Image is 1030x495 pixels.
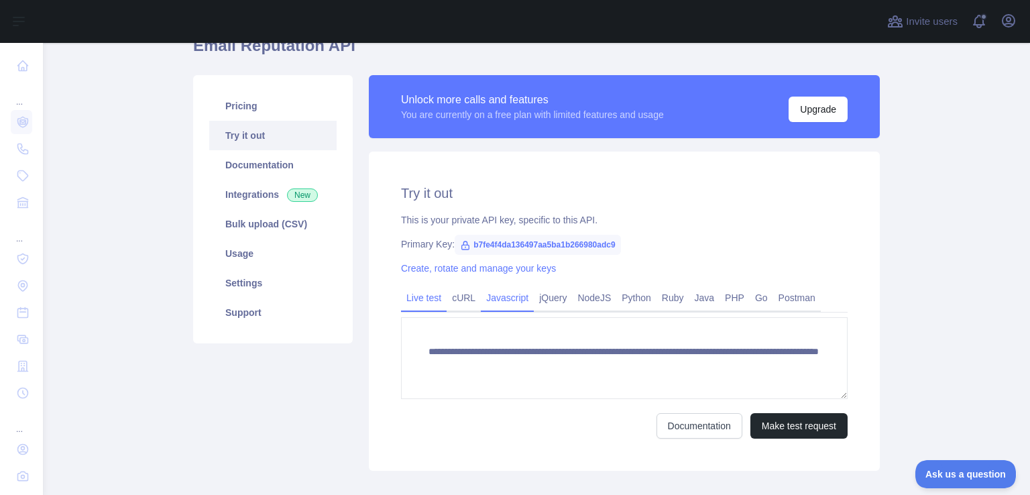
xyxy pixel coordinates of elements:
a: Python [616,287,656,309]
button: Upgrade [789,97,848,122]
div: ... [11,408,32,435]
div: Unlock more calls and features [401,92,664,108]
a: Usage [209,239,337,268]
div: You are currently on a free plan with limited features and usage [401,108,664,121]
a: Support [209,298,337,327]
a: NodeJS [572,287,616,309]
a: jQuery [534,287,572,309]
div: Primary Key: [401,237,848,251]
h2: Try it out [401,184,848,203]
a: Try it out [209,121,337,150]
a: Documentation [209,150,337,180]
div: This is your private API key, specific to this API. [401,213,848,227]
a: Go [750,287,773,309]
a: Create, rotate and manage your keys [401,263,556,274]
button: Invite users [884,11,960,32]
a: Pricing [209,91,337,121]
a: Live test [401,287,447,309]
a: PHP [720,287,750,309]
a: Javascript [481,287,534,309]
span: b7fe4f4da136497aa5ba1b266980adc9 [455,235,621,255]
a: cURL [447,287,481,309]
span: Invite users [906,14,958,30]
a: Bulk upload (CSV) [209,209,337,239]
a: Settings [209,268,337,298]
div: ... [11,80,32,107]
span: New [287,188,318,202]
a: Ruby [656,287,689,309]
div: ... [11,217,32,244]
a: Java [689,287,720,309]
button: Make test request [750,413,848,439]
iframe: Toggle Customer Support [915,460,1017,488]
h1: Email Reputation API [193,35,880,67]
a: Integrations New [209,180,337,209]
a: Documentation [656,413,742,439]
a: Postman [773,287,821,309]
